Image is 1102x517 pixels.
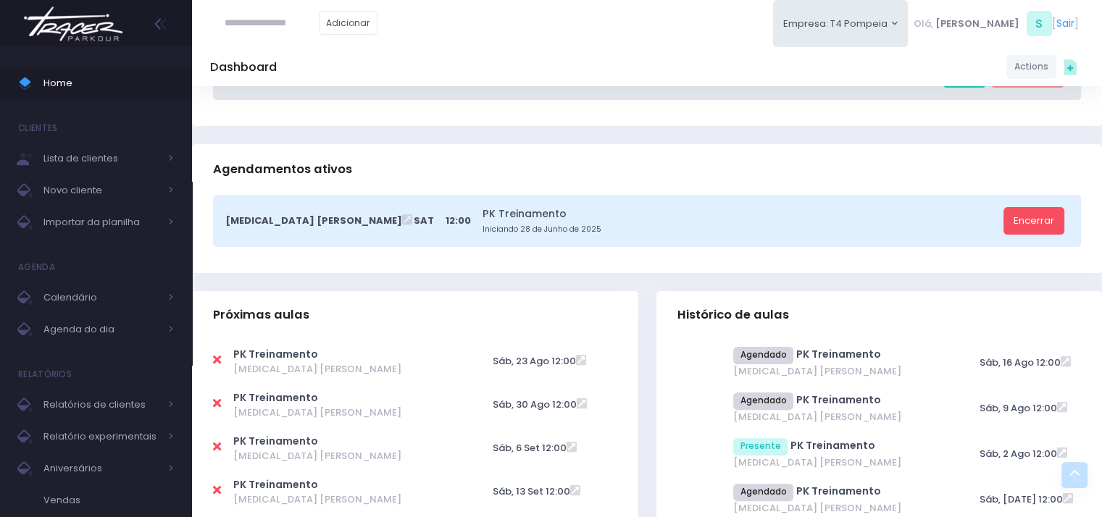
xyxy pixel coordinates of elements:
a: PK Treinamento [233,347,318,361]
span: [PERSON_NAME] [935,17,1019,31]
a: PK Treinamento [233,434,318,448]
a: Adicionar [319,11,378,35]
h4: Clientes [18,114,57,143]
span: [MEDICAL_DATA] [PERSON_NAME] [733,410,949,424]
h5: Dashboard [210,60,277,75]
span: Sáb, 13 Set 12:00 [493,484,570,498]
span: Olá, [914,17,933,31]
span: [MEDICAL_DATA] [PERSON_NAME] [233,492,460,507]
span: Sáb, 6 Set 12:00 [493,441,567,455]
span: Vendas [43,491,174,510]
span: [MEDICAL_DATA] [PERSON_NAME] [733,455,949,470]
span: [MEDICAL_DATA] [PERSON_NAME] [233,449,460,463]
span: Sáb, 2 Ago 12:00 [979,447,1056,461]
span: Importar da planilha [43,213,159,232]
h4: Agenda [18,253,55,282]
span: [MEDICAL_DATA] [PERSON_NAME] [733,364,949,379]
a: Encerrar [1003,207,1064,235]
span: Sáb, [DATE] 12:00 [979,492,1062,506]
span: Sáb, 16 Ago 12:00 [979,356,1060,369]
span: Sáb, 30 Ago 12:00 [493,398,577,411]
span: S [1027,11,1052,36]
span: Lista de clientes [43,149,159,168]
span: Próximas aulas [213,308,309,322]
span: Agendado [733,392,794,410]
span: Relatório experimentais [43,427,159,446]
span: [MEDICAL_DATA] [PERSON_NAME] [233,405,460,420]
a: PK Treinamento [796,347,880,361]
span: [MEDICAL_DATA] [PERSON_NAME] [233,362,460,377]
div: [ ] [908,7,1084,40]
a: PK Treinamento [790,438,874,453]
small: Iniciando 28 de Junho de 2025 [483,224,998,235]
a: Sair [1056,16,1074,31]
span: Agenda do dia [43,320,159,339]
a: PK Treinamento [233,390,318,405]
span: [MEDICAL_DATA] [PERSON_NAME] [225,214,402,228]
a: PK Treinamento [796,484,880,498]
span: Sáb, 9 Ago 12:00 [979,401,1056,415]
a: Actions [1006,55,1056,79]
span: Agendado [733,347,794,364]
span: Agendado [733,484,794,501]
span: Aniversários [43,459,159,478]
span: Relatórios de clientes [43,395,159,414]
span: Novo cliente [43,181,159,200]
span: Home [43,74,174,93]
span: 12:00 [446,214,471,228]
a: PK Treinamento [796,392,880,407]
span: Histórico de aulas [677,308,789,322]
span: Calendário [43,288,159,307]
span: Sáb, 23 Ago 12:00 [493,354,576,368]
h4: Relatórios [18,360,72,389]
h3: Agendamentos ativos [213,148,352,190]
span: [MEDICAL_DATA] [PERSON_NAME] [733,501,949,516]
span: Presente [733,438,788,455]
span: Sat [414,214,434,228]
a: PK Treinamento [233,477,318,492]
a: PK Treinamento [483,206,998,222]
